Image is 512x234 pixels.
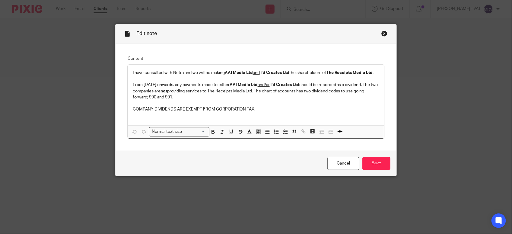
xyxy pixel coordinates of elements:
input: Save [362,157,390,170]
input: Search for option [184,129,206,135]
span: Normal text size [151,129,183,135]
strong: AAI Media Ltd [230,83,258,87]
div: Close this dialog window [381,30,387,37]
a: Cancel [327,157,359,170]
u: and [253,71,260,75]
u: and/or [258,83,270,87]
strong: AAI Media Ltd [225,71,253,75]
div: Search for option [149,127,209,136]
strong: The Receipts Media Ltd [326,71,373,75]
strong: TS Creates Ltd [270,83,299,87]
u: not [161,89,167,93]
strong: TS Creates Ltd [260,71,289,75]
p: From [DATE] onwards, any payments made to either should be recorded as a dividend. The two compan... [133,82,379,100]
span: Edit note [136,31,157,36]
p: I have consulted with Netra and we will be making the shareholders of . [133,70,379,76]
p: COMPANY DIVIDENDS ARE EXEMPT FROM CORPORATION TAX. [133,106,379,112]
label: Content [128,56,384,62]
